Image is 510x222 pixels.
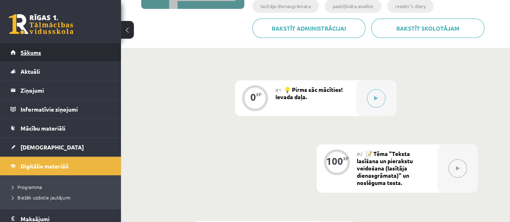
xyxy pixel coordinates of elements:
[10,157,111,175] a: Digitālie materiāli
[21,124,65,132] span: Mācību materiāli
[250,93,256,101] div: 0
[10,43,111,62] a: Sākums
[252,19,365,38] a: Rakstīt administrācijai
[21,81,111,100] legend: Ziņojumi
[371,19,484,38] a: Rakstīt skolotājam
[10,138,111,156] a: [DEMOGRAPHIC_DATA]
[343,156,349,161] div: XP
[10,119,111,137] a: Mācību materiāli
[12,183,113,191] a: Programma
[12,194,113,201] a: Biežāk uzdotie jautājumi
[357,150,413,186] span: 📝 Tēma "Teksta lasīšana un pierakstu veidošana (lasītāja dienasgrāmata)" un noslēguma tests.
[10,81,111,100] a: Ziņojumi
[10,62,111,81] a: Aktuāli
[21,100,111,118] legend: Informatīvie ziņojumi
[357,151,363,157] span: #2
[9,14,73,34] a: Rīgas 1. Tālmācības vidusskola
[21,162,69,170] span: Digitālie materiāli
[12,194,71,201] span: Biežāk uzdotie jautājumi
[21,68,40,75] span: Aktuāli
[21,143,84,151] span: [DEMOGRAPHIC_DATA]
[10,100,111,118] a: Informatīvie ziņojumi
[275,87,281,93] span: #1
[275,86,343,100] span: 💡 Pirms sāc mācīties! Ievada daļa.
[12,184,42,190] span: Programma
[256,92,262,97] div: XP
[326,158,343,165] div: 100
[21,49,41,56] span: Sākums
